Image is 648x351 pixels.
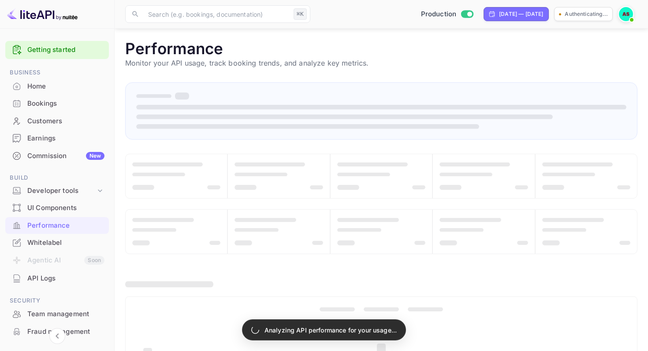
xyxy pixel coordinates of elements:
[5,41,109,59] div: Getting started
[5,234,109,251] div: Whitelabel
[27,116,104,126] div: Customers
[5,200,109,216] a: UI Components
[5,130,109,146] a: Earnings
[27,327,104,337] div: Fraud management
[125,58,637,68] p: Monitor your API usage, track booking trends, and analyze key metrics.
[5,130,109,147] div: Earnings
[5,78,109,95] div: Home
[5,173,109,183] span: Build
[5,148,109,164] a: CommissionNew
[5,234,109,251] a: Whitelabel
[264,325,397,335] p: Analyzing API performance for your usage...
[27,99,104,109] div: Bookings
[143,5,290,23] input: Search (e.g. bookings, documentation)
[417,9,477,19] div: Switch to Sandbox mode
[49,328,65,344] button: Collapse navigation
[86,152,104,160] div: New
[5,113,109,130] div: Customers
[5,68,109,78] span: Business
[27,81,104,92] div: Home
[27,186,96,196] div: Developer tools
[421,9,457,19] span: Production
[5,217,109,234] div: Performance
[125,39,637,58] h1: Performance
[5,217,109,233] a: Performance
[5,306,109,322] a: Team management
[5,323,109,340] div: Fraud management
[565,10,608,18] p: Authenticating...
[27,133,104,144] div: Earnings
[5,323,109,340] a: Fraud management
[499,10,543,18] div: [DATE] — [DATE]
[27,151,104,161] div: Commission
[5,95,109,111] a: Bookings
[5,113,109,129] a: Customers
[27,45,104,55] a: Getting started
[27,238,104,248] div: Whitelabel
[27,273,104,284] div: API Logs
[5,306,109,323] div: Team management
[5,78,109,94] a: Home
[5,270,109,287] div: API Logs
[5,183,109,199] div: Developer tools
[5,200,109,217] div: UI Components
[7,7,78,21] img: LiteAPI logo
[619,7,633,21] img: Andreas Stefanis
[27,203,104,213] div: UI Components
[5,296,109,306] span: Security
[5,95,109,112] div: Bookings
[294,8,307,20] div: ⌘K
[27,309,104,319] div: Team management
[5,148,109,165] div: CommissionNew
[27,221,104,231] div: Performance
[5,270,109,286] a: API Logs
